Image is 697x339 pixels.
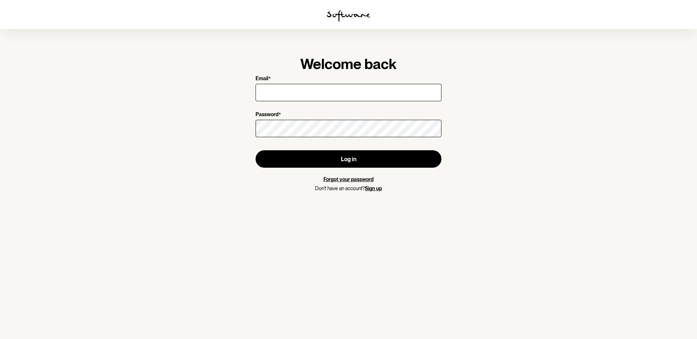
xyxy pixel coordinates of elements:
[327,10,370,22] img: software logo
[256,75,268,82] p: Email
[365,185,382,191] a: Sign up
[256,111,278,118] p: Password
[256,55,441,73] h1: Welcome back
[256,150,441,168] button: Log in
[323,176,374,182] a: Forgot your password
[256,185,441,192] p: Don't have an account?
